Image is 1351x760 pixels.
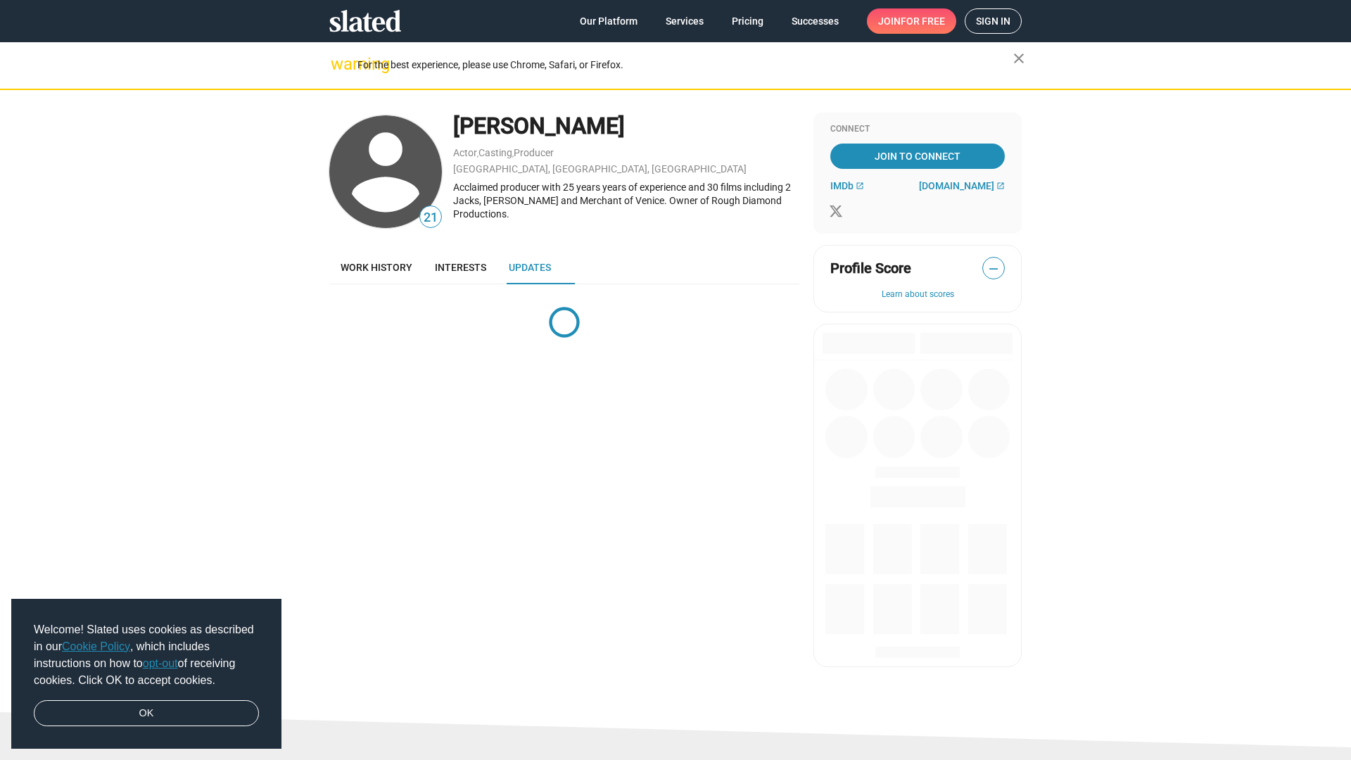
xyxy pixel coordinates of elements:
a: Pricing [721,8,775,34]
div: For the best experience, please use Chrome, Safari, or Firefox. [357,56,1013,75]
a: Our Platform [569,8,649,34]
a: Actor [453,147,477,158]
a: Updates [497,251,562,284]
button: Learn about scores [830,289,1005,300]
a: dismiss cookie message [34,700,259,727]
span: — [983,260,1004,278]
span: Welcome! Slated uses cookies as described in our , which includes instructions on how to of recei... [34,621,259,689]
div: [PERSON_NAME] [453,111,799,141]
a: Interests [424,251,497,284]
span: Pricing [732,8,763,34]
a: Join To Connect [830,144,1005,169]
mat-icon: open_in_new [856,182,864,190]
span: , [512,150,514,158]
span: 21 [420,208,441,227]
span: Interests [435,262,486,273]
a: opt-out [143,657,178,669]
span: Successes [792,8,839,34]
mat-icon: close [1010,50,1027,67]
a: Services [654,8,715,34]
div: Connect [830,124,1005,135]
a: Producer [514,147,554,158]
span: IMDb [830,180,854,191]
mat-icon: open_in_new [996,182,1005,190]
span: Sign in [976,9,1010,33]
span: Work history [341,262,412,273]
a: IMDb [830,180,864,191]
span: Profile Score [830,259,911,278]
span: Services [666,8,704,34]
span: Join [878,8,945,34]
a: Successes [780,8,850,34]
a: [GEOGRAPHIC_DATA], [GEOGRAPHIC_DATA], [GEOGRAPHIC_DATA] [453,163,747,175]
span: Our Platform [580,8,638,34]
span: [DOMAIN_NAME] [919,180,994,191]
span: , [477,150,478,158]
a: Joinfor free [867,8,956,34]
span: Join To Connect [833,144,1002,169]
a: [DOMAIN_NAME] [919,180,1005,191]
a: Work history [329,251,424,284]
span: Updates [509,262,551,273]
a: Sign in [965,8,1022,34]
div: cookieconsent [11,599,281,749]
div: Acclaimed producer with 25 years years of experience and 30 films including 2 Jacks, [PERSON_NAME... [453,181,799,220]
mat-icon: warning [331,56,348,72]
a: Cookie Policy [62,640,130,652]
span: for free [901,8,945,34]
a: Casting [478,147,512,158]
